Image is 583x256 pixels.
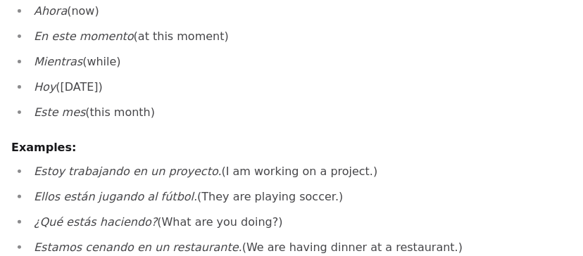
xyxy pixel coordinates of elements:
[30,162,572,181] li: (I am working on a project.)
[30,212,572,232] li: (What are you doing?)
[30,1,572,21] li: (now)
[34,4,67,18] em: Ahora
[30,103,572,122] li: (this month)
[30,27,572,46] li: (at this moment)
[34,215,157,229] em: ¿Qué estás haciendo?
[34,105,85,119] em: Este mes
[11,139,572,156] h4: Examples:
[34,80,56,94] em: Hoy
[34,55,82,68] em: Mientras
[34,30,134,43] em: En este momento
[34,165,222,178] em: Estoy trabajando en un proyecto.
[30,77,572,97] li: ([DATE])
[34,190,197,203] em: Ellos están jugando al fútbol.
[30,187,572,207] li: (They are playing soccer.)
[30,52,572,72] li: (while)
[34,241,242,254] em: Estamos cenando en un restaurante.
